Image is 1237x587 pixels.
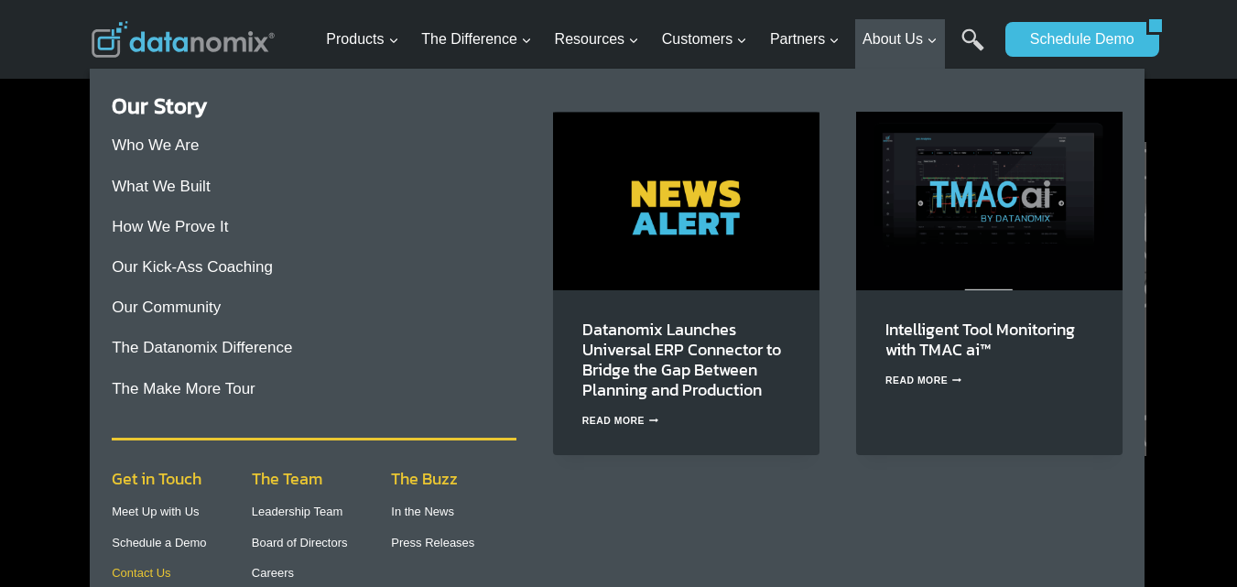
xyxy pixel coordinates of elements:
[112,90,207,122] a: Our Story
[391,466,458,491] span: The Buzz
[885,375,962,386] a: Read More
[252,536,348,549] a: Board of Directors
[252,505,343,518] a: Leadership Team
[112,178,210,195] a: What We Built
[553,112,819,289] img: Datanomix News Alert
[662,27,747,51] span: Customers
[112,136,199,154] a: Who We Are
[205,408,233,421] a: Terms
[885,317,1075,362] a: Intelligent Tool Monitoring with TMAC ai™
[92,21,275,58] img: Datanomix
[582,416,659,426] a: Read More
[112,339,292,356] a: The Datanomix Difference
[391,505,454,518] a: In the News
[249,226,320,243] span: State/Region
[249,1,308,17] span: Last Name
[252,566,294,580] a: Careers
[1005,22,1146,57] a: Schedule Demo
[112,466,201,491] span: Get in Touch
[326,27,398,51] span: Products
[112,505,199,518] a: Meet Up with Us
[319,10,996,70] nav: Primary Navigation
[112,566,170,580] a: Contact Us
[249,408,309,421] a: Privacy Policy
[582,317,781,402] a: Datanomix Launches Universal ERP Connector to Bridge the Gap Between Planning and Production
[770,27,840,51] span: Partners
[112,299,221,316] a: Our Community
[421,27,532,51] span: The Difference
[961,28,984,70] a: Search
[112,380,255,397] a: The Make More Tour
[112,258,273,276] a: Our Kick-Ass Coaching
[856,112,1123,289] img: Intelligent Tool Monitoring with TMAC ai™
[249,76,331,92] span: Phone number
[112,218,228,235] a: How We Prove It
[555,27,639,51] span: Resources
[112,536,206,549] a: Schedule a Demo
[863,27,938,51] span: About Us
[252,466,322,491] span: The Team
[391,536,474,549] a: Press Releases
